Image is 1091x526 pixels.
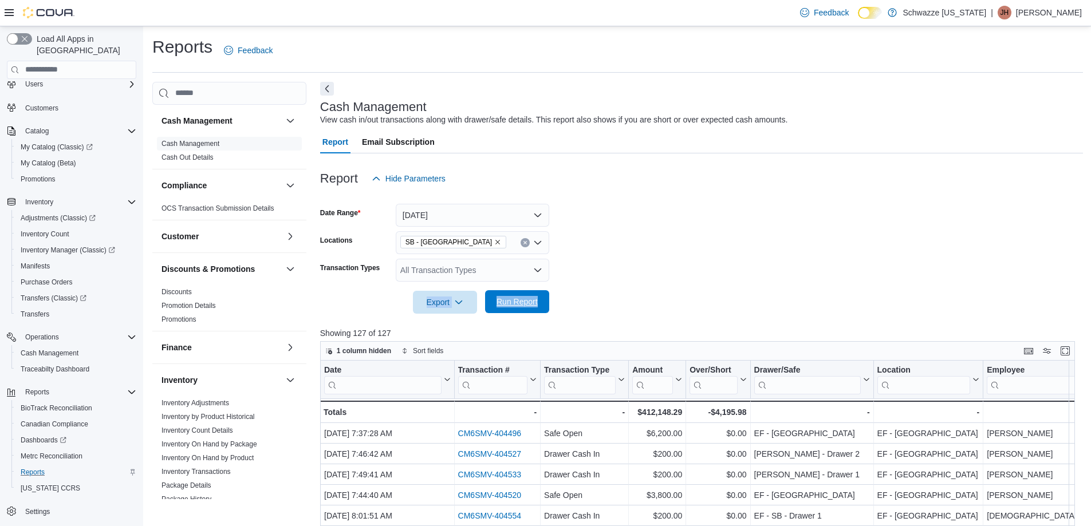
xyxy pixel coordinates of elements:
div: $3,800.00 [632,488,682,502]
p: Showing 127 of 127 [320,327,1083,339]
span: My Catalog (Classic) [16,140,136,154]
span: [US_STATE] CCRS [21,484,80,493]
div: EF - [GEOGRAPHIC_DATA] [754,426,869,440]
button: Cash Management [162,115,281,126]
span: Transfers (Classic) [16,291,136,305]
span: Inventory Count Details [162,426,233,435]
div: [DATE] 7:37:28 AM [324,426,451,440]
span: Feedback [814,7,849,18]
span: Inventory On Hand by Product [162,453,254,462]
a: Inventory Adjustments [162,399,229,407]
button: Inventory Count [11,226,141,242]
a: Inventory by Product Historical [162,413,255,421]
h3: Inventory [162,374,198,386]
a: Package Details [162,481,211,489]
span: Reports [16,465,136,479]
div: $200.00 [632,447,682,461]
span: Canadian Compliance [16,417,136,431]
div: [DATE] 7:46:42 AM [324,447,451,461]
div: Transaction Type [544,365,616,394]
div: Drawer/Safe [754,365,860,394]
span: Users [21,77,136,91]
a: My Catalog (Classic) [16,140,97,154]
a: Reports [16,465,49,479]
button: Customer [283,230,297,243]
div: $200.00 [632,509,682,523]
div: Amount [632,365,673,376]
button: 1 column hidden [321,344,396,358]
span: Transfers (Classic) [21,294,86,303]
div: EF - [GEOGRAPHIC_DATA] [877,488,979,502]
a: Feedback [795,1,853,24]
div: $200.00 [632,468,682,481]
a: Discounts [162,288,192,296]
span: Purchase Orders [16,275,136,289]
h3: Customer [162,231,199,242]
span: Inventory Adjustments [162,398,229,408]
button: Cash Management [283,114,297,128]
button: Reports [2,384,141,400]
h3: Discounts & Promotions [162,263,255,275]
button: Open list of options [533,238,542,247]
span: SB - Commerce City [400,236,506,248]
div: Over/Short [690,365,737,394]
span: Report [322,130,348,153]
a: Transfers (Classic) [11,290,141,306]
div: [PERSON_NAME] - Drawer 2 [754,447,869,461]
button: Display options [1040,344,1054,358]
span: Inventory Count [16,227,136,241]
a: Transfers [16,307,54,321]
div: - [544,405,625,419]
button: Compliance [283,179,297,192]
label: Date Range [320,208,361,217]
a: Package History [162,495,211,503]
span: Cash Management [21,349,78,358]
span: Customers [25,104,58,113]
span: Promotions [21,175,56,184]
div: EF - [GEOGRAPHIC_DATA] [754,488,869,502]
a: Manifests [16,259,54,273]
span: Load All Apps in [GEOGRAPHIC_DATA] [32,33,136,56]
button: Hide Parameters [367,167,450,190]
a: Promotion Details [162,302,216,310]
button: Reports [11,464,141,480]
a: Feedback [219,39,277,62]
button: Catalog [21,124,53,138]
a: Promotions [162,315,196,323]
a: Inventory Manager (Classic) [16,243,120,257]
a: Purchase Orders [16,275,77,289]
a: Transfers (Classic) [16,291,91,305]
button: Transfers [11,306,141,322]
p: | [991,6,993,19]
button: Promotions [11,171,141,187]
button: Finance [162,342,281,353]
button: Enter fullscreen [1058,344,1072,358]
span: Manifests [16,259,136,273]
button: Transaction # [458,365,537,394]
button: Sort fields [397,344,448,358]
span: Promotion Details [162,301,216,310]
button: Settings [2,503,141,520]
span: SB - [GEOGRAPHIC_DATA] [405,236,492,248]
div: -$4,195.98 [690,405,746,419]
button: Clear input [521,238,530,247]
div: EF - SB - Drawer 1 [754,509,869,523]
span: Cash Management [162,139,219,148]
h3: Compliance [162,180,207,191]
span: Catalog [21,124,136,138]
div: Justin Heistermann [998,6,1011,19]
div: [DATE] 7:49:41 AM [324,468,451,481]
a: CM6SMV-404554 [458,511,521,520]
a: Adjustments (Classic) [16,211,100,225]
span: Inventory by Product Historical [162,412,255,421]
button: Operations [2,329,141,345]
div: Transaction # URL [458,365,527,394]
span: Promotions [16,172,136,186]
div: Over/Short [690,365,737,376]
span: Inventory Manager (Classic) [21,246,115,255]
span: Users [25,80,43,89]
span: Transfers [16,307,136,321]
button: Finance [283,341,297,354]
div: Transaction # [458,365,527,376]
span: Transfers [21,310,49,319]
